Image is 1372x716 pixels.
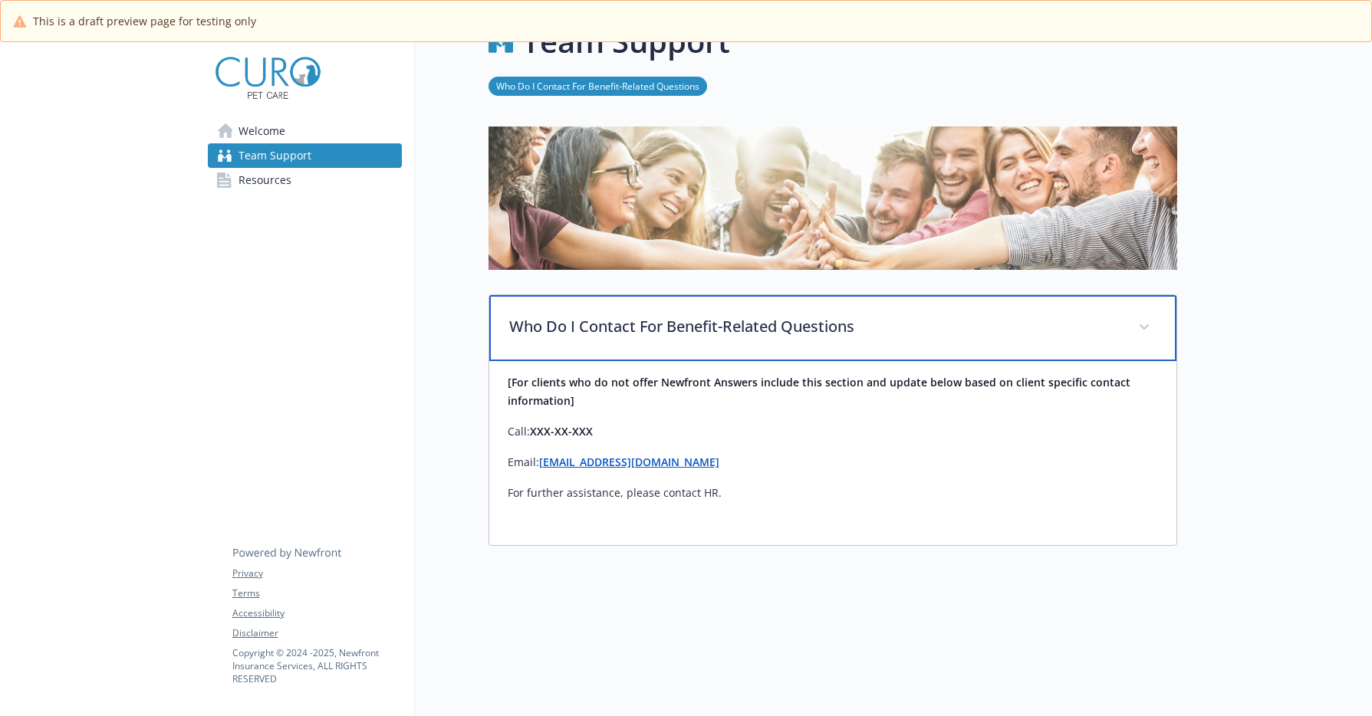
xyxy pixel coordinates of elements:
p: Call: [508,422,1158,441]
span: This is a draft preview page for testing only [33,13,256,29]
a: Accessibility [232,606,401,620]
p: Email: [508,453,1158,471]
a: Who Do I Contact For Benefit-Related Questions [489,78,707,93]
a: Terms [232,586,401,600]
a: Team Support [208,143,402,168]
div: Who Do I Contact For Benefit-Related Questions [489,361,1176,545]
a: Resources [208,168,402,192]
p: Who Do I Contact For Benefit-Related Questions [509,315,1120,338]
span: Team Support [239,143,311,168]
a: Privacy [232,567,401,580]
span: Resources [239,168,291,192]
strong: XXX-XX-XXX [530,424,593,438]
p: Copyright © 2024 - 2025 , Newfront Insurance Services, ALL RIGHTS RESERVED [232,646,401,685]
div: Who Do I Contact For Benefit-Related Questions [489,295,1176,361]
strong: [For clients who do not offer Newfront Answers include this section and update below based on cli... [508,375,1130,408]
img: team support page banner [489,126,1177,270]
a: Disclaimer [232,626,401,640]
p: For further assistance, please contact HR. [508,484,1158,502]
span: Welcome [239,119,285,143]
a: [EMAIL_ADDRESS][DOMAIN_NAME] [539,455,719,469]
a: Welcome [208,119,402,143]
